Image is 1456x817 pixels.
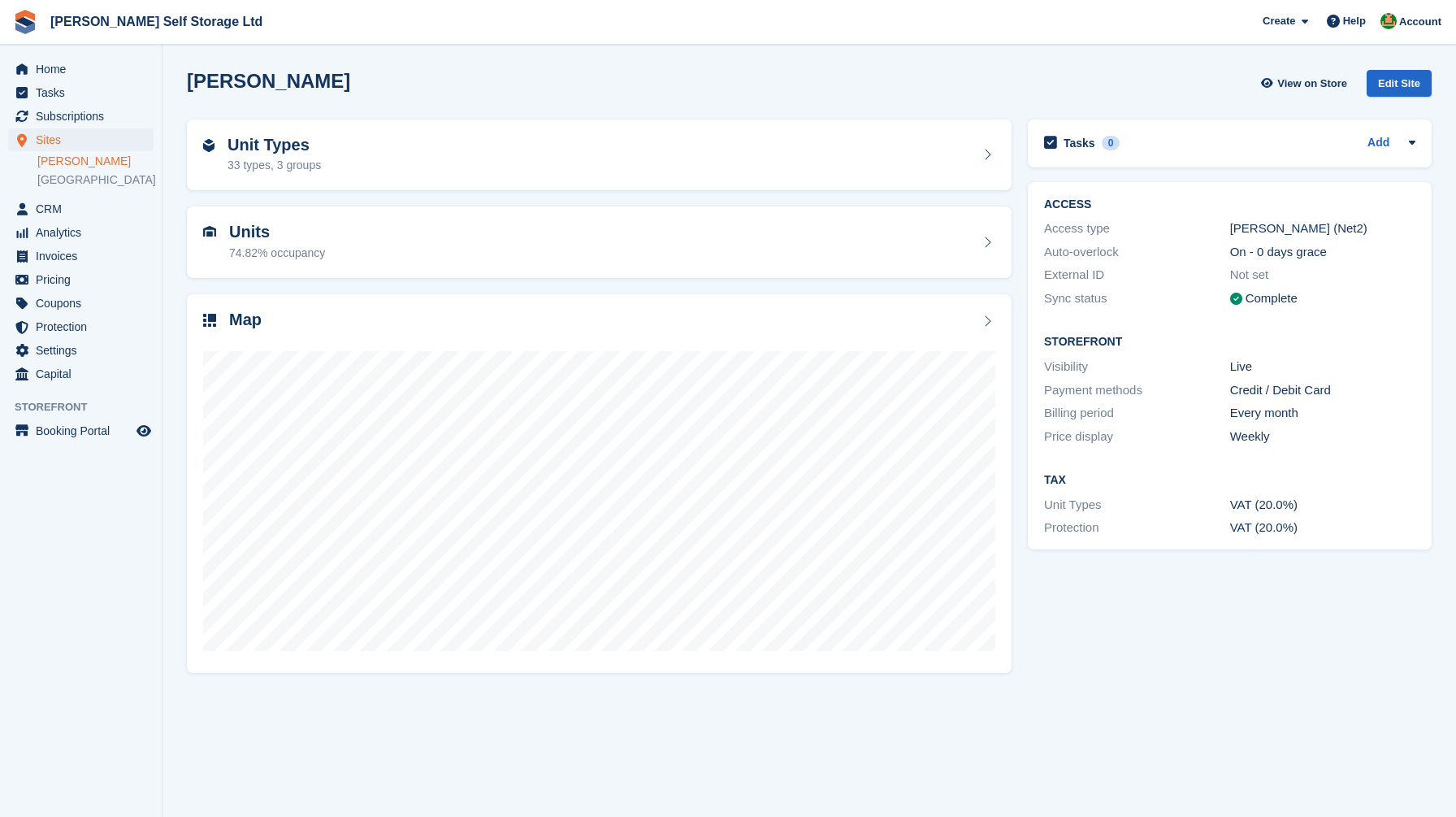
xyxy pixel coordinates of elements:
a: View on Store [1259,70,1354,97]
div: Auto-overlock [1044,243,1230,262]
h2: Tax [1044,474,1415,487]
div: Visibility [1044,358,1230,376]
h2: Units [229,223,325,241]
a: menu [8,268,154,291]
a: Units 74.82% occupancy [187,206,1012,278]
span: Pricing [36,268,133,291]
div: Sync status [1044,289,1230,308]
div: Payment methods [1044,381,1230,400]
div: Live [1230,358,1416,376]
div: Protection [1044,519,1230,537]
a: menu [8,245,154,267]
h2: [PERSON_NAME] [187,70,350,92]
a: menu [8,105,154,128]
div: VAT (20.0%) [1230,496,1416,515]
span: Capital [36,363,133,385]
a: menu [8,128,154,151]
span: Help [1343,13,1366,29]
div: On - 0 days grace [1230,243,1416,262]
a: [PERSON_NAME] Self Storage Ltd [44,8,269,35]
a: menu [8,363,154,385]
div: Access type [1044,219,1230,238]
div: Credit / Debit Card [1230,381,1416,400]
span: CRM [36,198,133,220]
a: Edit Site [1367,70,1432,103]
img: unit-type-icn-2b2737a686de81e16bb02015468b77c625bbabd49415b5ef34ead5e3b44a266d.svg [203,139,214,152]
img: unit-icn-7be61d7bf1b0ce9d3e12c5938cc71ed9869f7b940bace4675aadf7bd6d80202e.svg [203,226,216,237]
a: menu [8,419,154,442]
div: Weekly [1230,428,1416,446]
span: Subscriptions [36,105,133,128]
span: Account [1399,14,1441,30]
div: Unit Types [1044,496,1230,515]
div: [PERSON_NAME] (Net2) [1230,219,1416,238]
h2: Tasks [1064,136,1095,150]
div: 0 [1102,136,1120,150]
h2: Unit Types [227,136,321,154]
span: Sites [36,128,133,151]
span: Booking Portal [36,419,133,442]
span: Storefront [15,399,162,415]
div: Price display [1044,428,1230,446]
h2: ACCESS [1044,198,1415,211]
span: Create [1263,13,1295,29]
div: Edit Site [1367,70,1432,97]
a: menu [8,81,154,104]
span: Tasks [36,81,133,104]
a: menu [8,58,154,80]
span: Home [36,58,133,80]
div: Every month [1230,404,1416,423]
div: 74.82% occupancy [229,245,325,262]
a: menu [8,221,154,244]
a: Preview store [134,421,154,441]
span: Protection [36,315,133,338]
span: Invoices [36,245,133,267]
span: Analytics [36,221,133,244]
a: Add [1367,134,1389,153]
span: Settings [36,339,133,362]
a: Map [187,294,1012,674]
img: Joshua Wild [1380,13,1397,29]
a: Unit Types 33 types, 3 groups [187,120,1012,191]
span: View on Store [1277,76,1347,92]
div: VAT (20.0%) [1230,519,1416,537]
h2: Storefront [1044,336,1415,349]
div: 33 types, 3 groups [227,157,321,174]
a: menu [8,198,154,220]
div: Complete [1246,289,1298,308]
div: Not set [1230,266,1416,285]
span: Coupons [36,292,133,315]
div: External ID [1044,266,1230,285]
a: menu [8,315,154,338]
a: [GEOGRAPHIC_DATA] [37,172,154,188]
a: menu [8,339,154,362]
a: menu [8,292,154,315]
img: stora-icon-8386f47178a22dfd0bd8f6a31ec36ba5ce8667c1dd55bd0f319d3a0aa187defe.svg [13,10,37,34]
div: Billing period [1044,404,1230,423]
img: map-icn-33ee37083ee616e46c38cad1a60f524a97daa1e2b2c8c0bc3eb3415660979fc1.svg [203,314,216,327]
h2: Map [229,311,262,329]
a: [PERSON_NAME] [37,154,154,169]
